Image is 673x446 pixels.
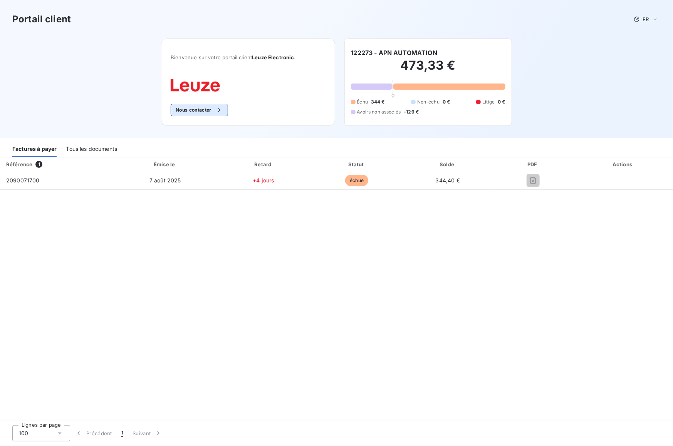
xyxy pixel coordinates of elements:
div: Tous les documents [66,141,117,157]
button: Suivant [128,425,167,441]
span: 344,40 € [436,177,460,184]
button: 1 [117,425,128,441]
span: +4 jours [253,177,274,184]
span: -129 € [404,109,419,115]
span: Leuze Electronic [252,54,294,60]
span: 1 [121,429,123,437]
div: Solde [404,160,491,168]
span: FR [643,16,649,22]
div: Statut [312,160,401,168]
div: Émise le [115,160,215,168]
div: PDF [494,160,572,168]
span: Avoirs non associés [357,109,401,115]
button: Précédent [70,425,117,441]
span: 344 € [371,99,385,105]
span: 1 [35,161,42,168]
button: Nous contacter [171,104,228,116]
span: Bienvenue sur votre portail client . [171,54,325,60]
span: 2090071700 [6,177,40,184]
h3: Portail client [12,12,71,26]
div: Actions [575,160,671,168]
span: 0 [391,92,394,99]
span: 100 [19,429,28,437]
div: Factures à payer [12,141,57,157]
span: 7 août 2025 [149,177,181,184]
div: Référence [6,161,32,167]
span: Litige [482,99,495,105]
span: échue [345,175,368,186]
h2: 473,33 € [351,58,505,81]
h6: 122273 - APN AUTOMATION [351,48,437,57]
span: 0 € [498,99,505,105]
span: 0 € [443,99,450,105]
img: Company logo [171,79,220,92]
span: Non-échu [417,99,440,105]
span: Échu [357,99,368,105]
div: Retard [218,160,309,168]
